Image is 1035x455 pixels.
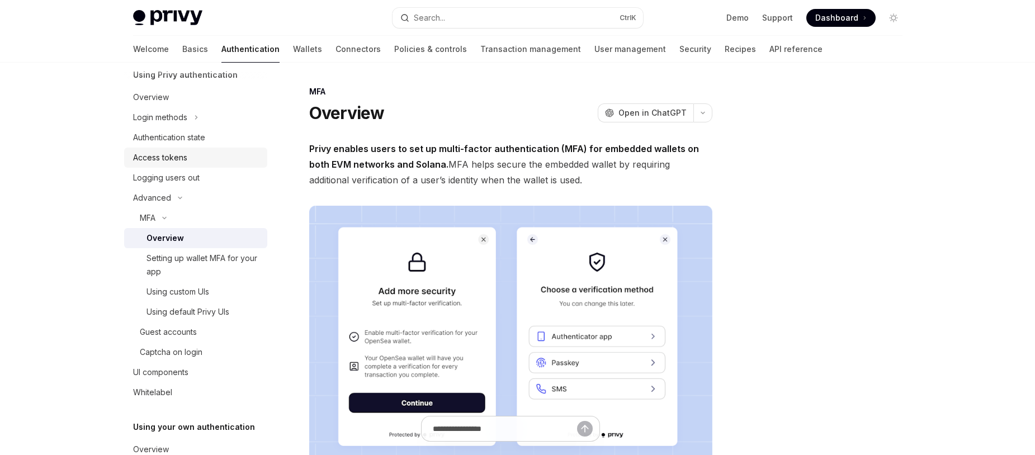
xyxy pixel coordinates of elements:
a: Dashboard [806,9,876,27]
a: Transaction management [480,36,581,63]
a: Whitelabel [124,382,267,402]
div: MFA [140,211,155,225]
div: Overview [146,231,184,245]
div: Login methods [133,111,187,124]
button: Send message [577,421,593,437]
button: Open in ChatGPT [598,103,693,122]
a: User management [594,36,666,63]
div: Guest accounts [140,325,197,339]
div: Logging users out [133,171,200,184]
div: Authentication state [133,131,205,144]
a: Using default Privy UIs [124,302,267,322]
a: Authentication [221,36,280,63]
a: Access tokens [124,148,267,168]
a: Captcha on login [124,342,267,362]
a: Wallets [293,36,322,63]
div: UI components [133,366,188,379]
a: Setting up wallet MFA for your app [124,248,267,282]
a: Connectors [335,36,381,63]
a: Using custom UIs [124,282,267,302]
a: Logging users out [124,168,267,188]
span: Dashboard [815,12,858,23]
a: Authentication state [124,127,267,148]
a: Overview [124,87,267,107]
div: Access tokens [133,151,187,164]
a: API reference [769,36,823,63]
a: Security [679,36,711,63]
span: Open in ChatGPT [618,107,687,119]
a: Demo [726,12,749,23]
a: Overview [124,228,267,248]
button: Search...CtrlK [393,8,643,28]
a: Welcome [133,36,169,63]
button: Toggle dark mode [885,9,902,27]
div: Captcha on login [140,345,202,359]
h5: Using your own authentication [133,420,255,434]
div: Setting up wallet MFA for your app [146,252,261,278]
a: Guest accounts [124,322,267,342]
div: Whitelabel [133,386,172,399]
a: UI components [124,362,267,382]
a: Policies & controls [394,36,467,63]
h1: Overview [309,103,385,123]
div: Using custom UIs [146,285,209,298]
a: Basics [182,36,208,63]
a: Support [762,12,793,23]
div: Using default Privy UIs [146,305,229,319]
div: MFA [309,86,712,97]
a: Recipes [725,36,756,63]
img: light logo [133,10,202,26]
strong: Privy enables users to set up multi-factor authentication (MFA) for embedded wallets on both EVM ... [309,143,699,170]
span: Ctrl K [620,13,636,22]
div: Advanced [133,191,171,205]
span: MFA helps secure the embedded wallet by requiring additional verification of a user’s identity wh... [309,141,712,188]
div: Overview [133,91,169,104]
div: Search... [414,11,445,25]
